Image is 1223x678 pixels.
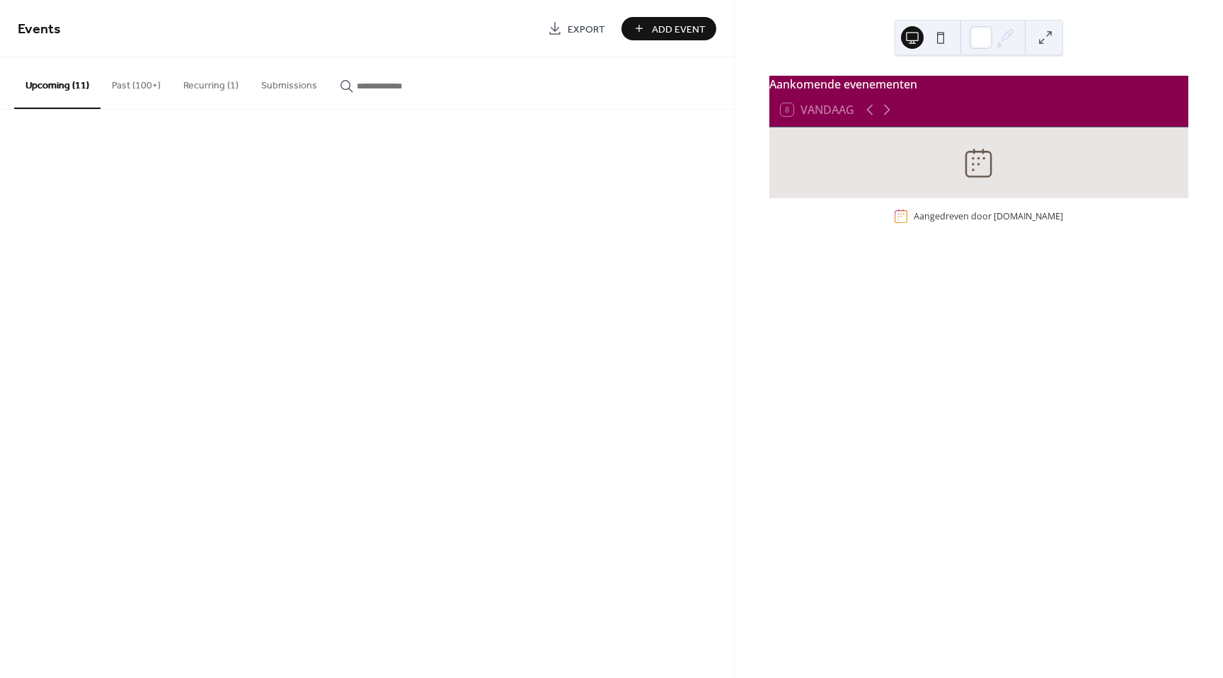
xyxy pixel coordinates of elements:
[568,22,605,37] span: Export
[14,57,101,109] button: Upcoming (11)
[537,17,616,40] a: Export
[250,57,328,108] button: Submissions
[101,57,172,108] button: Past (100+)
[769,76,1188,93] div: Aankomende evenementen
[914,210,1063,222] div: Aangedreven door
[18,16,61,43] span: Events
[621,17,716,40] button: Add Event
[172,57,250,108] button: Recurring (1)
[652,22,706,37] span: Add Event
[994,210,1063,222] a: [DOMAIN_NAME]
